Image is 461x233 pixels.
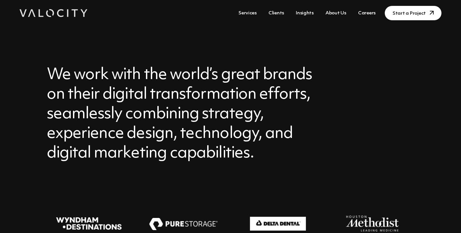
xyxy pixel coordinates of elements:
a: Clients [266,7,287,19]
a: About Us [323,7,349,19]
a: Services [236,7,259,19]
a: Careers [355,7,378,19]
a: Insights [293,7,316,19]
img: Valocity Digital [20,9,87,17]
a: Start a Project [385,6,441,20]
h3: We work with the world’s great brands on their digital transformation efforts, seamlessly combini... [47,65,323,163]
